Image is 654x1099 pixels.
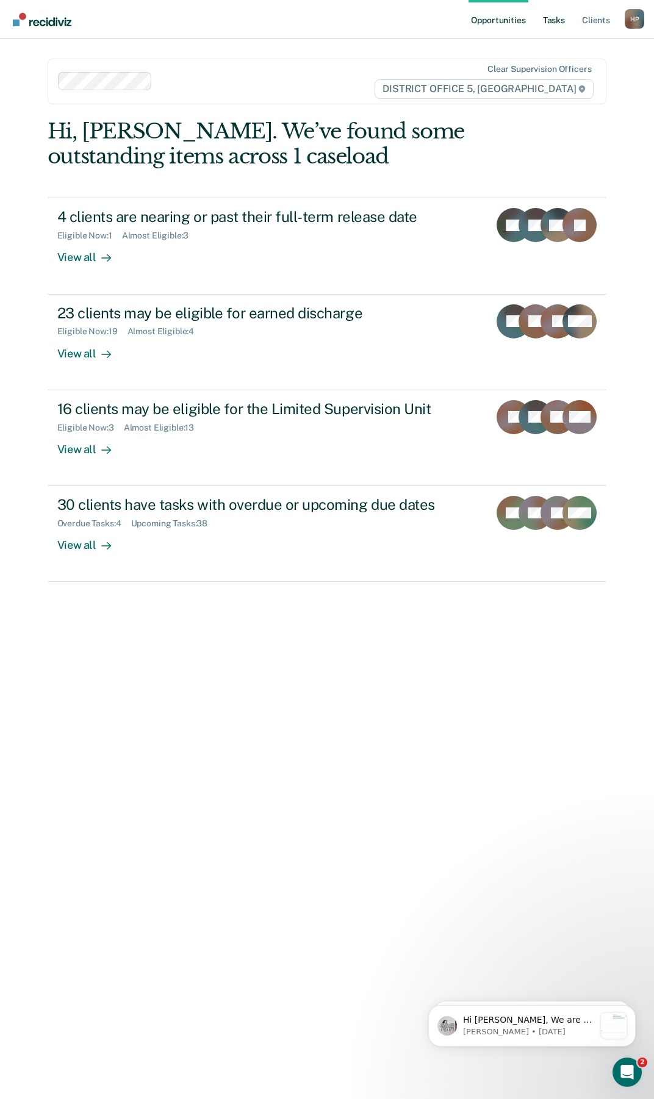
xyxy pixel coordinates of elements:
[57,496,480,514] div: 30 clients have tasks with overdue or upcoming due dates
[13,13,71,26] img: Recidiviz
[122,231,199,241] div: Almost Eligible : 3
[53,34,185,347] span: Hi [PERSON_NAME], We are so excited to announce a brand new feature: AI case note search! 📣 Findi...
[57,423,124,433] div: Eligible Now : 3
[53,46,185,57] p: Message from Kim, sent 1w ago
[57,208,480,226] div: 4 clients are nearing or past their full-term release date
[48,198,607,294] a: 4 clients are nearing or past their full-term release dateEligible Now:1Almost Eligible:3View all
[57,231,122,241] div: Eligible Now : 1
[57,432,126,456] div: View all
[128,326,204,337] div: Almost Eligible : 4
[625,9,644,29] div: H P
[48,486,607,582] a: 30 clients have tasks with overdue or upcoming due datesOverdue Tasks:4Upcoming Tasks:38View all
[48,295,607,390] a: 23 clients may be eligible for earned dischargeEligible Now:19Almost Eligible:4View all
[48,119,495,169] div: Hi, [PERSON_NAME]. We’ve found some outstanding items across 1 caseload
[57,400,480,418] div: 16 clients may be eligible for the Limited Supervision Unit
[48,390,607,486] a: 16 clients may be eligible for the Limited Supervision UnitEligible Now:3Almost Eligible:13View all
[410,981,654,1066] iframe: Intercom notifications message
[57,518,131,529] div: Overdue Tasks : 4
[57,241,126,265] div: View all
[57,326,128,337] div: Eligible Now : 19
[613,1058,642,1087] iframe: Intercom live chat
[638,1058,647,1067] span: 2
[131,518,218,529] div: Upcoming Tasks : 38
[625,9,644,29] button: Profile dropdown button
[57,529,126,553] div: View all
[124,423,204,433] div: Almost Eligible : 13
[57,304,480,322] div: 23 clients may be eligible for earned discharge
[375,79,594,99] span: DISTRICT OFFICE 5, [GEOGRAPHIC_DATA]
[57,337,126,360] div: View all
[487,64,591,74] div: Clear supervision officers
